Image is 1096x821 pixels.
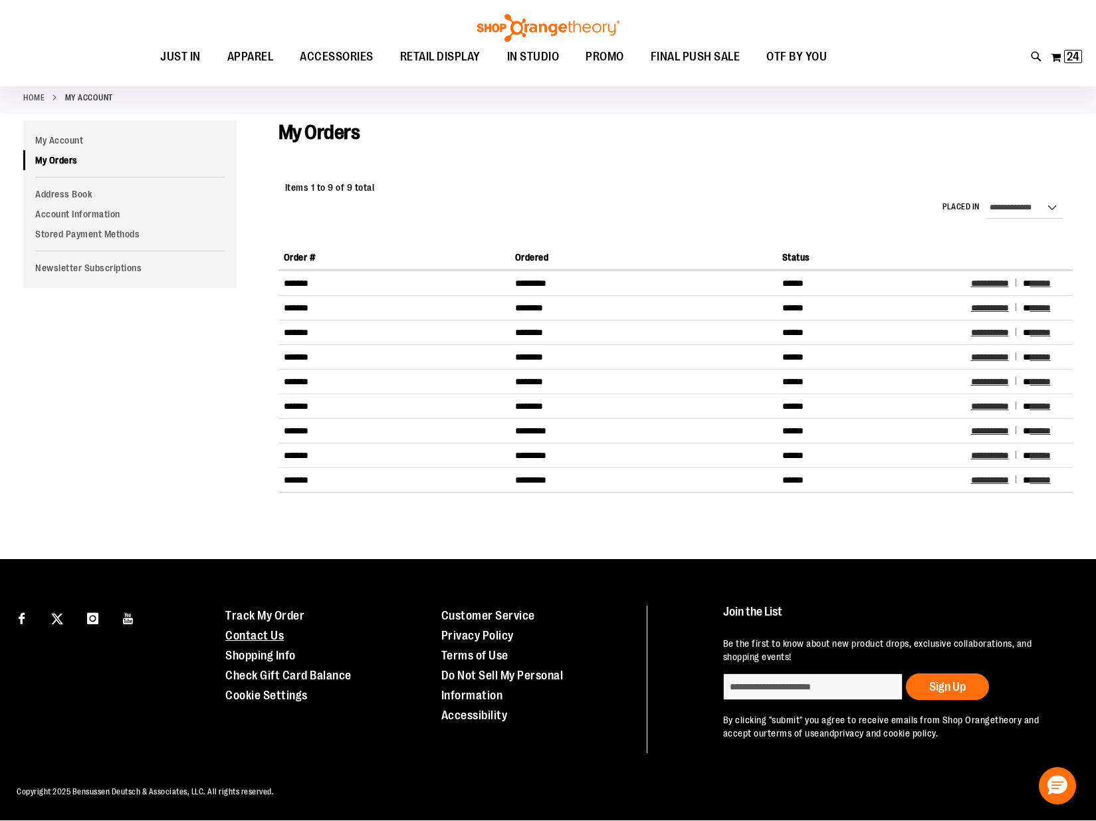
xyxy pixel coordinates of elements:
a: Contact Us [225,629,284,642]
a: Privacy Policy [441,629,514,642]
img: Twitter [51,613,63,625]
a: PROMO [572,42,637,72]
th: Ordered [510,245,777,270]
a: OTF BY YOU [753,42,840,72]
span: OTF BY YOU [766,42,827,72]
a: Home [23,92,45,104]
a: Visit our Instagram page [81,606,104,629]
a: RETAIL DISPLAY [387,42,494,72]
span: ACCESSORIES [300,42,374,72]
span: JUST IN [160,42,201,72]
a: Visit our Facebook page [10,606,33,629]
a: Cookie Settings [225,689,308,702]
a: FINAL PUSH SALE [637,42,754,72]
a: Newsletter Subscriptions [23,258,237,278]
a: Visit our X page [46,606,69,629]
a: My Account [23,130,237,150]
a: IN STUDIO [494,42,573,72]
a: Check Gift Card Balance [225,669,352,682]
th: Status [777,245,966,270]
strong: My Account [65,92,113,104]
a: ACCESSORIES [286,42,387,72]
span: IN STUDIO [507,42,560,72]
label: Placed in [942,201,980,213]
a: Visit our Youtube page [117,606,140,629]
a: terms of use [768,728,820,739]
a: APPAREL [214,42,287,72]
span: Items 1 to 9 of 9 total [285,182,375,193]
a: Customer Service [441,609,535,622]
a: Do Not Sell My Personal Information [441,669,564,702]
img: Shop Orangetheory [475,14,621,42]
a: Terms of Use [441,649,508,662]
p: By clicking "submit" you agree to receive emails from Shop Orangetheory and accept our and [723,713,1069,740]
span: FINAL PUSH SALE [651,42,740,72]
a: JUST IN [147,42,214,72]
a: My Orders [23,150,237,170]
span: PROMO [586,42,624,72]
span: Copyright 2025 Bensussen Deutsch & Associates, LLC. All rights reserved. [17,787,274,796]
span: My Orders [278,121,360,144]
span: 24 [1067,50,1079,63]
a: privacy and cookie policy. [834,728,938,739]
h4: Join the List [723,606,1069,630]
a: Track My Order [225,609,304,622]
button: Sign Up [906,673,989,700]
button: Hello, have a question? Let’s chat. [1039,767,1076,804]
a: Shopping Info [225,649,296,662]
span: RETAIL DISPLAY [400,42,481,72]
input: enter email [723,673,903,700]
span: APPAREL [227,42,274,72]
a: Accessibility [441,709,508,722]
span: Sign Up [929,680,966,693]
a: Stored Payment Methods [23,224,237,244]
p: Be the first to know about new product drops, exclusive collaborations, and shopping events! [723,637,1069,663]
th: Order # [278,245,510,270]
a: Account Information [23,204,237,224]
a: Address Book [23,184,237,204]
